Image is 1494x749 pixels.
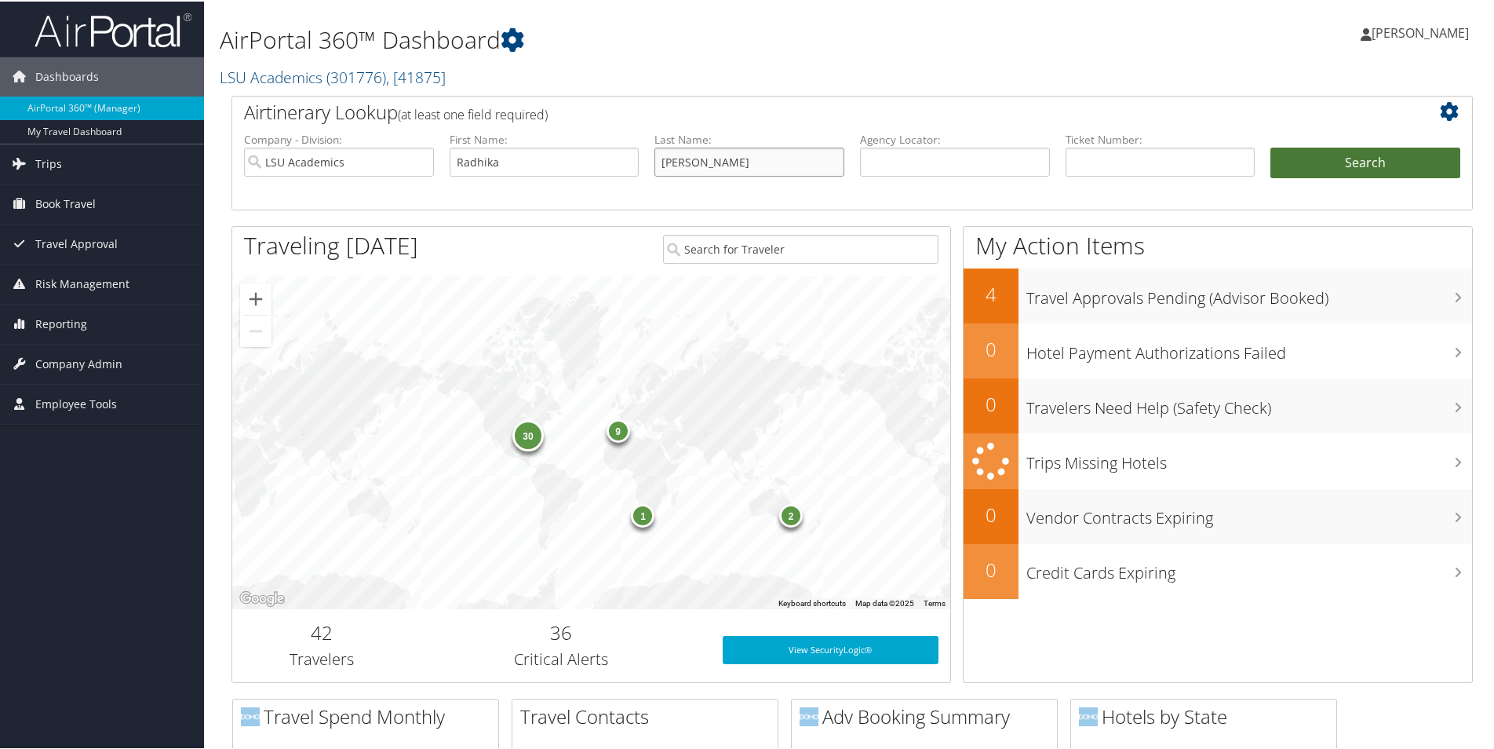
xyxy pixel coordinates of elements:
[964,488,1472,543] a: 0Vendor Contracts Expiring
[779,502,803,526] div: 2
[450,130,640,146] label: First Name:
[35,10,191,47] img: airportal-logo.png
[1079,706,1098,725] img: domo-logo.png
[35,56,99,95] span: Dashboards
[964,500,1018,527] h2: 0
[964,377,1472,432] a: 0Travelers Need Help (Safety Check)
[35,183,96,222] span: Book Travel
[1361,8,1485,55] a: [PERSON_NAME]
[35,343,122,382] span: Company Admin
[1026,388,1472,418] h3: Travelers Need Help (Safety Check)
[1270,146,1460,177] button: Search
[632,502,655,526] div: 1
[800,702,1057,729] h2: Adv Booking Summary
[241,702,498,729] h2: Travel Spend Monthly
[964,555,1018,582] h2: 0
[240,282,271,313] button: Zoom in
[964,280,1018,306] h2: 4
[924,597,946,606] a: Terms (opens in new tab)
[244,228,418,261] h1: Traveling [DATE]
[860,130,1050,146] label: Agency Locator:
[240,314,271,345] button: Zoom out
[35,303,87,342] span: Reporting
[1026,278,1472,308] h3: Travel Approvals Pending (Advisor Booked)
[244,130,434,146] label: Company - Division:
[520,702,778,729] h2: Travel Contacts
[244,618,400,645] h2: 42
[1026,553,1472,583] h3: Credit Cards Expiring
[236,587,288,608] img: Google
[386,65,446,86] span: , [ 41875 ]
[964,543,1472,597] a: 0Credit Cards Expiring
[964,389,1018,416] h2: 0
[1372,23,1469,40] span: [PERSON_NAME]
[964,432,1472,488] a: Trips Missing Hotels
[220,22,1063,55] h1: AirPortal 360™ Dashboard
[778,597,846,608] button: Keyboard shortcuts
[723,634,938,663] a: View SecurityLogic®
[220,65,446,86] a: LSU Academics
[1026,333,1472,363] h3: Hotel Payment Authorizations Failed
[1066,130,1255,146] label: Ticket Number:
[236,587,288,608] a: Open this area in Google Maps (opens a new window)
[35,223,118,262] span: Travel Approval
[424,618,699,645] h2: 36
[964,334,1018,361] h2: 0
[1079,702,1336,729] h2: Hotels by State
[326,65,386,86] span: ( 301776 )
[35,383,117,422] span: Employee Tools
[964,228,1472,261] h1: My Action Items
[35,263,129,302] span: Risk Management
[964,267,1472,322] a: 4Travel Approvals Pending (Advisor Booked)
[244,97,1357,124] h2: Airtinerary Lookup
[607,418,630,441] div: 9
[241,706,260,725] img: domo-logo.png
[35,143,62,182] span: Trips
[512,418,544,450] div: 30
[1026,443,1472,473] h3: Trips Missing Hotels
[398,104,548,122] span: (at least one field required)
[424,647,699,669] h3: Critical Alerts
[855,597,914,606] span: Map data ©2025
[654,130,844,146] label: Last Name:
[663,233,938,262] input: Search for Traveler
[1026,498,1472,528] h3: Vendor Contracts Expiring
[800,706,818,725] img: domo-logo.png
[244,647,400,669] h3: Travelers
[964,322,1472,377] a: 0Hotel Payment Authorizations Failed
